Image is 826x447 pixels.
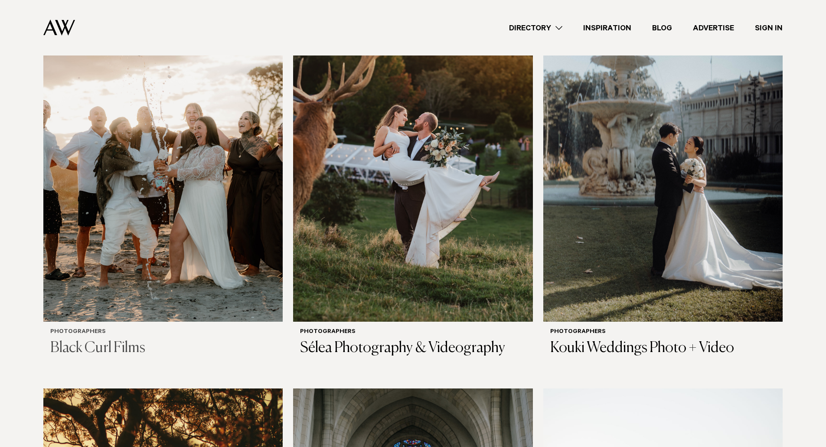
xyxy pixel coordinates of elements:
a: Auckland Weddings Photographers | Sélea Photography & Videography Photographers Sélea Photography... [293,0,532,364]
h3: Kouki Weddings Photo + Video [550,339,776,357]
img: Auckland Weddings Photographers | Black Curl Films [43,0,283,322]
a: Blog [642,22,682,34]
h6: Photographers [50,329,276,336]
img: Auckland Weddings Photographers | Kouki Weddings Photo + Video [543,0,783,322]
h6: Photographers [550,329,776,336]
h3: Black Curl Films [50,339,276,357]
img: Auckland Weddings Logo [43,20,75,36]
a: Directory [499,22,573,34]
h3: Sélea Photography & Videography [300,339,526,357]
img: Auckland Weddings Photographers | Sélea Photography & Videography [293,0,532,322]
a: Auckland Weddings Photographers | Black Curl Films Photographers Black Curl Films [43,0,283,364]
a: Auckland Weddings Photographers | Kouki Weddings Photo + Video Photographers Kouki Weddings Photo... [543,0,783,364]
a: Advertise [682,22,744,34]
a: Inspiration [573,22,642,34]
a: Sign In [744,22,793,34]
h6: Photographers [300,329,526,336]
